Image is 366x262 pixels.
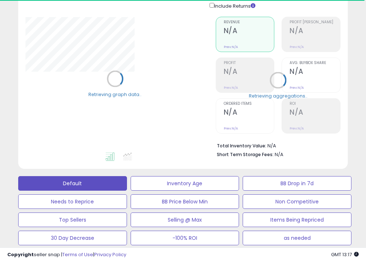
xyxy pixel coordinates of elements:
button: Selling @ Max [131,213,239,227]
div: Retrieving aggregations.. [249,93,307,99]
span: 2025-08-13 13:17 GMT [331,251,359,258]
button: Non Competitive [243,194,351,209]
strong: Copyright [7,251,34,258]
button: Items Being Repriced [243,213,351,227]
button: BB Drop in 7d [243,176,351,191]
button: Inventory Age [131,176,239,191]
button: 30 Day Decrease [18,231,127,245]
a: Privacy Policy [94,251,126,258]
button: Top Sellers [18,213,127,227]
div: Include Returns [204,1,264,10]
button: Default [18,176,127,191]
button: as needed [243,231,351,245]
a: Terms of Use [62,251,93,258]
button: BB Price Below Min [131,194,239,209]
div: Retrieving graph data.. [88,91,142,98]
button: -100% ROI [131,231,239,245]
button: Needs to Reprice [18,194,127,209]
div: seller snap | | [7,251,126,258]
